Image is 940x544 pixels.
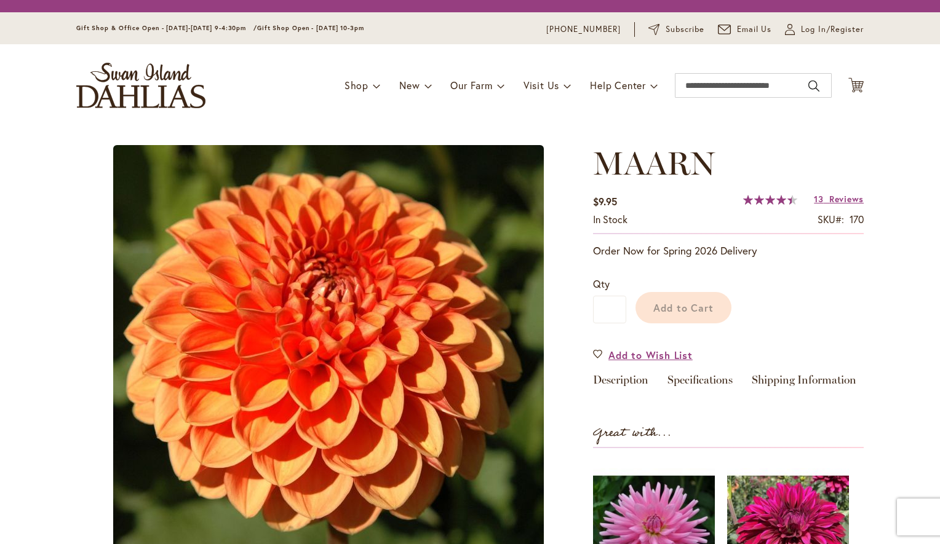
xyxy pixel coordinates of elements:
span: New [399,79,420,92]
div: 89% [743,195,797,205]
div: 170 [850,213,864,227]
a: [PHONE_NUMBER] [546,23,621,36]
div: Availability [593,213,627,227]
a: Description [593,374,648,392]
span: 13 [814,193,823,205]
span: Our Farm [450,79,492,92]
a: store logo [76,63,205,108]
span: Reviews [829,193,864,205]
p: Order Now for Spring 2026 Delivery [593,243,864,258]
span: Shop [345,79,368,92]
strong: Great with... [593,423,672,443]
span: Gift Shop Open - [DATE] 10-3pm [257,24,364,32]
span: Help Center [590,79,646,92]
span: Email Us [737,23,772,36]
a: 13 Reviews [814,193,864,205]
a: Subscribe [648,23,704,36]
strong: SKU [818,213,844,226]
span: In stock [593,213,627,226]
span: Subscribe [666,23,704,36]
span: MAARN [593,144,715,183]
span: $9.95 [593,195,617,208]
div: Detailed Product Info [593,374,864,392]
span: Log In/Register [801,23,864,36]
span: Gift Shop & Office Open - [DATE]-[DATE] 9-4:30pm / [76,24,257,32]
span: Visit Us [524,79,559,92]
a: Specifications [667,374,733,392]
a: Log In/Register [785,23,864,36]
a: Shipping Information [752,374,856,392]
a: Email Us [718,23,772,36]
a: Add to Wish List [593,348,693,362]
button: Search [808,76,819,96]
span: Qty [593,277,610,290]
span: Add to Wish List [608,348,693,362]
